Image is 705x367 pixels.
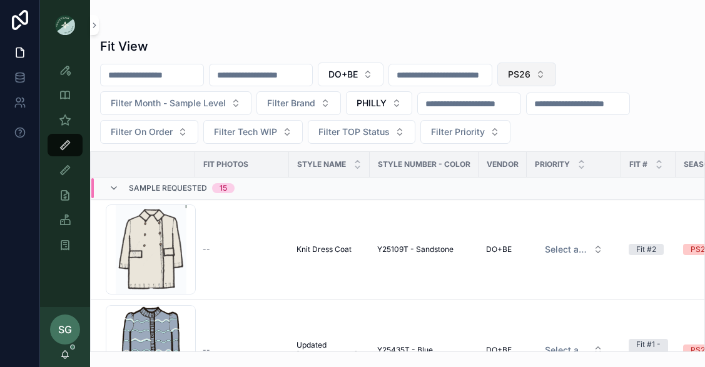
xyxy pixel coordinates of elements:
[100,38,148,55] h1: Fit View
[203,244,281,254] a: --
[346,91,412,115] button: Select Button
[308,120,415,144] button: Select Button
[535,339,613,361] button: Select Button
[487,159,519,169] span: Vendor
[357,97,387,109] span: PHILLY
[318,126,390,138] span: Filter TOP Status
[328,68,358,81] span: DO+BE
[100,91,251,115] button: Select Button
[203,345,210,355] span: --
[377,345,433,355] span: Y25435T - Blue
[318,63,383,86] button: Select Button
[256,91,341,115] button: Select Button
[297,159,346,169] span: STYLE NAME
[377,345,471,355] a: Y25435T - Blue
[508,68,530,81] span: PS26
[535,159,570,169] span: PRIORITY
[486,345,519,355] a: DO+BE
[377,244,471,254] a: Y25109T - Sandstone
[636,339,661,361] div: Fit #1 - Proto
[431,126,485,138] span: Filter Priority
[40,50,90,273] div: scrollable content
[129,183,207,193] span: Sample Requested
[111,126,173,138] span: Filter On Order
[420,120,510,144] button: Select Button
[545,243,588,256] span: Select a HP FIT LEVEL
[100,120,198,144] button: Select Button
[203,159,248,169] span: Fit Photos
[486,345,512,355] span: DO+BE
[267,97,315,109] span: Filter Brand
[55,15,75,35] img: App logo
[297,244,352,254] span: Knit Dress Coat
[297,244,362,254] a: Knit Dress Coat
[220,183,227,193] div: 15
[486,244,512,254] span: DO+BE
[636,244,656,255] div: Fit #2
[203,244,210,254] span: --
[629,159,647,169] span: Fit #
[629,244,668,255] a: Fit #2
[378,159,470,169] span: Style Number - Color
[297,340,362,360] a: Updated [PERSON_NAME]
[534,238,614,261] a: Select Button
[535,238,613,261] button: Select Button
[629,339,668,361] a: Fit #1 - Proto
[58,322,72,337] span: SG
[534,338,614,362] a: Select Button
[545,344,588,356] span: Select a HP FIT LEVEL
[203,120,303,144] button: Select Button
[497,63,556,86] button: Select Button
[486,244,519,254] a: DO+BE
[203,345,281,355] a: --
[111,97,226,109] span: Filter Month - Sample Level
[214,126,277,138] span: Filter Tech WIP
[377,244,454,254] span: Y25109T - Sandstone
